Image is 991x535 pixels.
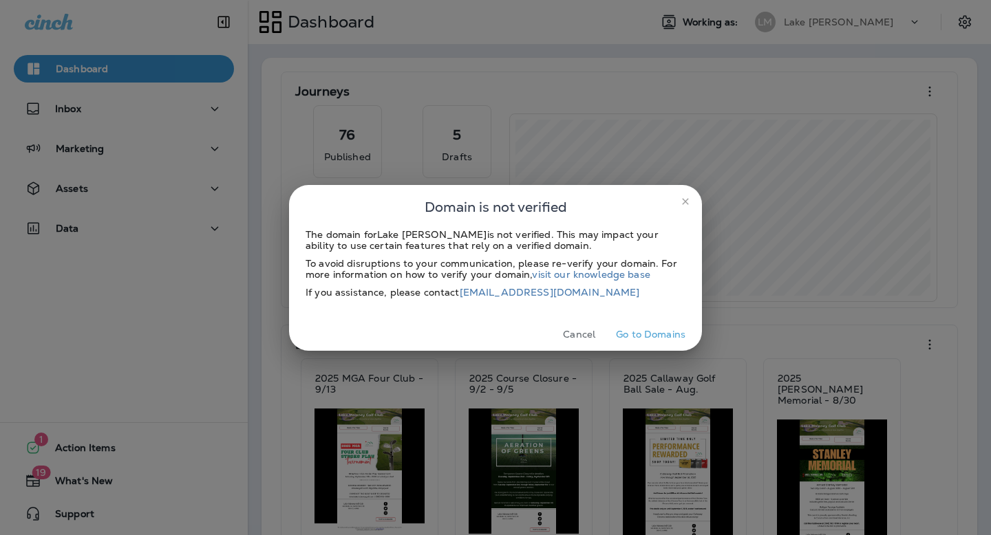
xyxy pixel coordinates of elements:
button: Cancel [553,324,605,345]
a: visit our knowledge base [532,268,650,281]
a: [EMAIL_ADDRESS][DOMAIN_NAME] [460,286,640,298]
div: The domain for Lake [PERSON_NAME] is not verified. This may impact your ability to use certain fe... [306,229,685,251]
button: Go to Domains [610,324,691,345]
div: To avoid disruptions to your communication, please re-verify your domain. For more information on... [306,258,685,280]
span: Domain is not verified [425,196,567,218]
div: If you assistance, please contact [306,287,685,298]
button: close [674,190,696,212]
